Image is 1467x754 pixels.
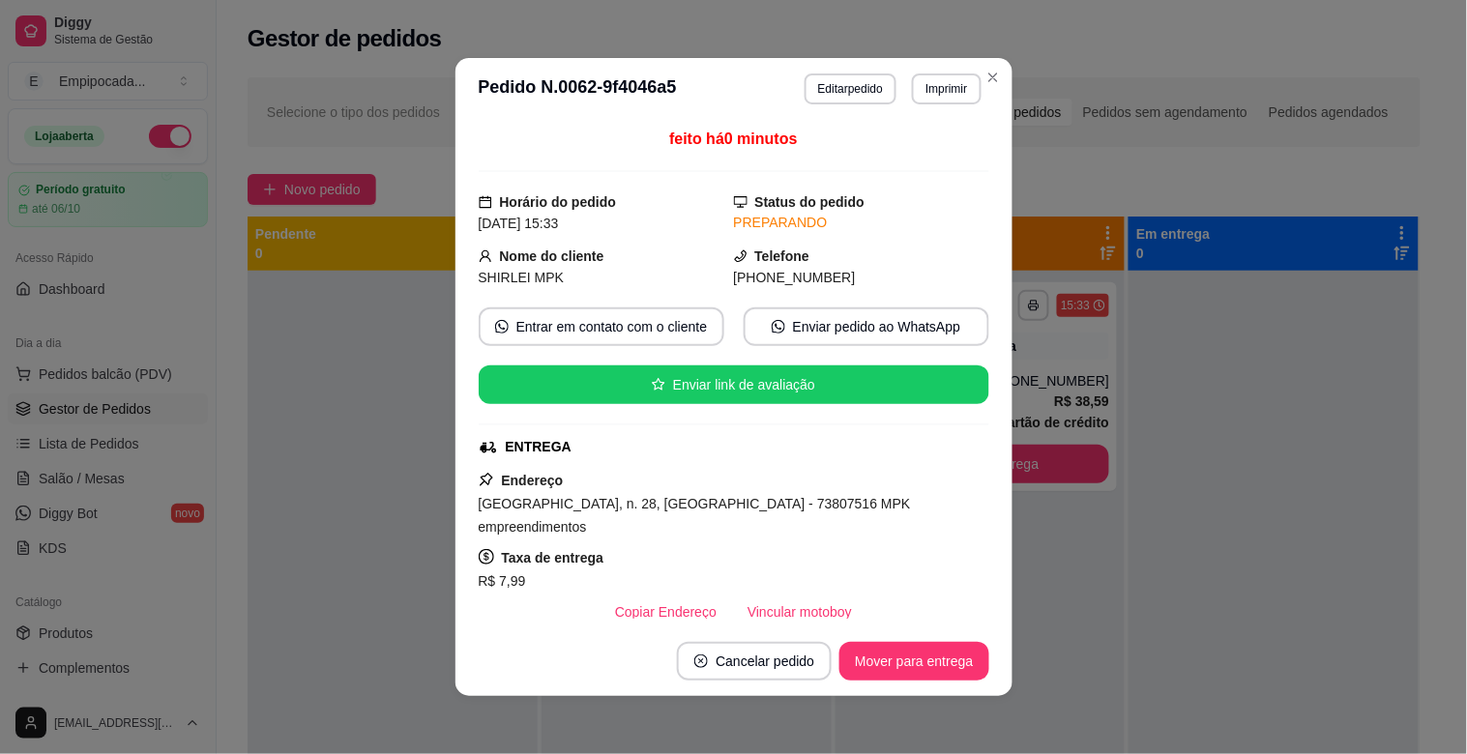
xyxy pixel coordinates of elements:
button: close-circleCancelar pedido [677,642,832,681]
button: whats-appEntrar em contato com o cliente [479,307,724,346]
button: Imprimir [912,73,981,104]
span: calendar [479,195,492,209]
strong: Telefone [755,248,810,264]
span: pushpin [479,472,494,487]
span: user [479,249,492,263]
strong: Status do pedido [755,194,866,210]
span: whats-app [772,320,785,333]
button: Vincular motoboy [732,593,867,631]
button: Copiar Endereço [600,593,732,631]
span: star [652,378,665,391]
button: Editarpedido [805,73,896,104]
span: [GEOGRAPHIC_DATA], n. 28, [GEOGRAPHIC_DATA] - 73807516 MPK empreendimentos [479,496,911,535]
strong: Horário do pedido [500,194,617,210]
span: [DATE] 15:33 [479,216,559,231]
strong: Taxa de entrega [502,550,604,565]
span: feito há 0 minutos [669,130,797,147]
button: Close [978,62,1009,93]
span: desktop [734,195,748,209]
span: whats-app [495,320,509,333]
h3: Pedido N. 0062-9f4046a5 [479,73,677,104]
button: starEnviar link de avaliação [479,365,989,404]
button: whats-appEnviar pedido ao WhatsApp [744,307,989,346]
span: SHIRLEI MPK [479,270,565,285]
strong: Nome do cliente [500,248,604,264]
span: [PHONE_NUMBER] [734,270,856,285]
div: ENTREGA [506,437,572,457]
button: Mover para entrega [839,642,988,681]
span: R$ 7,99 [479,573,526,589]
strong: Endereço [502,473,564,488]
span: phone [734,249,748,263]
span: close-circle [694,654,708,668]
div: PREPARANDO [734,213,989,233]
span: dollar [479,549,494,565]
